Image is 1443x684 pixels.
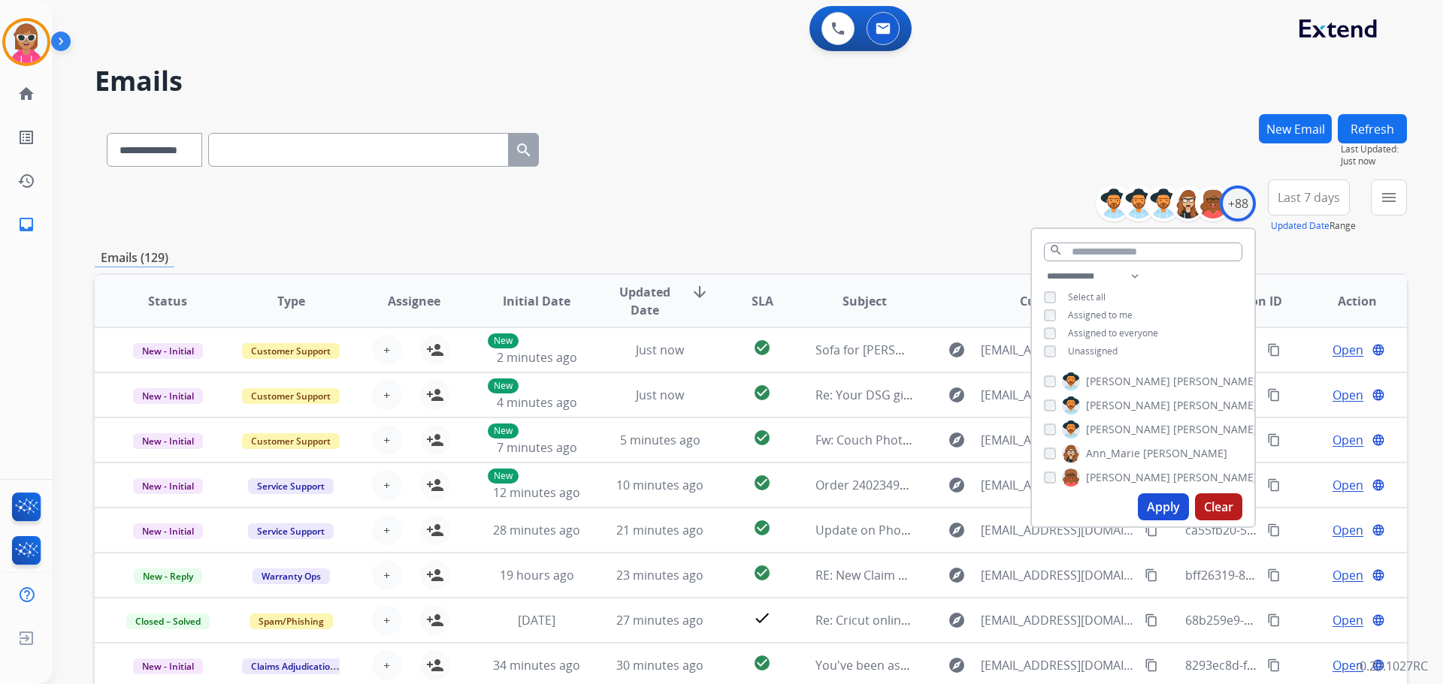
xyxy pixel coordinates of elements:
[515,141,533,159] mat-icon: search
[1185,612,1412,628] span: 68b259e9-c54b-49fc-bc5a-8395ee6c7c90
[503,292,570,310] span: Initial Date
[17,215,35,234] mat-icon: inbox
[1333,521,1363,539] span: Open
[753,429,771,447] mat-icon: check_circle
[493,657,580,673] span: 34 minutes ago
[253,568,330,584] span: Warranty Ops
[1185,522,1411,538] span: ca55fb20-52ee-4db9-a20a-35c09fdcac41
[242,433,340,449] span: Customer Support
[17,85,35,103] mat-icon: home
[1267,388,1281,402] mat-icon: content_copy
[500,567,574,583] span: 19 hours ago
[1278,194,1340,200] span: Last 7 days
[148,292,187,310] span: Status
[250,613,333,629] span: Spam/Phishing
[1195,493,1242,520] button: Clear
[383,431,390,449] span: +
[248,523,334,539] span: Service Support
[1372,433,1385,447] mat-icon: language
[134,568,202,584] span: New - Reply
[753,339,771,357] mat-icon: check_circle
[372,335,402,365] button: +
[1333,341,1363,359] span: Open
[815,612,939,628] span: Re: Cricut online sales
[1341,143,1407,155] span: Last Updated:
[636,387,684,403] span: Just now
[981,386,1136,404] span: [EMAIL_ADDRESS][DOMAIN_NAME]
[616,477,703,493] span: 10 minutes ago
[815,432,1030,448] span: Fw: Couch Photos (PDF) broken couch
[493,484,580,501] span: 12 minutes ago
[133,478,203,494] span: New - Initial
[497,394,577,411] span: 4 minutes ago
[753,564,771,582] mat-icon: check_circle
[1185,567,1414,583] span: bff26319-8d06-4dd5-8e29-fd4d17b41e0e
[1145,613,1158,627] mat-icon: content_copy
[1267,433,1281,447] mat-icon: content_copy
[1173,398,1257,413] span: [PERSON_NAME]
[383,341,390,359] span: +
[815,567,1441,583] span: RE: New Claim Request Ã¢Â€Â“ Damaged Headboard (Item #B2473-58) [ thread::uchC9YTBCaK3D71nqVH39jk...
[981,566,1136,584] span: [EMAIL_ADDRESS][DOMAIN_NAME]
[981,656,1136,674] span: [EMAIL_ADDRESS][DOMAIN_NAME]
[616,612,703,628] span: 27 minutes ago
[1267,613,1281,627] mat-icon: content_copy
[752,292,773,310] span: SLA
[1372,523,1385,537] mat-icon: language
[488,423,519,438] p: New
[488,469,519,484] p: New
[753,519,771,537] mat-icon: check_circle
[488,333,519,348] p: New
[948,386,966,404] mat-icon: explore
[1143,446,1227,461] span: [PERSON_NAME]
[1333,386,1363,404] span: Open
[753,384,771,402] mat-icon: check_circle
[1185,657,1408,673] span: 8293ec8d-f33f-4f50-85a7-3d0d714219ce
[426,566,444,584] mat-icon: person_add
[616,522,703,538] span: 21 minutes ago
[133,343,203,359] span: New - Initial
[372,650,402,680] button: +
[948,566,966,584] mat-icon: explore
[1086,374,1170,389] span: [PERSON_NAME]
[1372,388,1385,402] mat-icon: language
[1068,327,1158,339] span: Assigned to everyone
[1360,657,1428,675] p: 0.20.1027RC
[518,612,555,628] span: [DATE]
[383,611,390,629] span: +
[1333,566,1363,584] span: Open
[843,292,887,310] span: Subject
[620,432,700,448] span: 5 minutes ago
[1086,446,1140,461] span: Ann_Marie
[1372,613,1385,627] mat-icon: language
[981,521,1136,539] span: [EMAIL_ADDRESS][DOMAIN_NAME]
[277,292,305,310] span: Type
[383,566,390,584] span: +
[611,283,679,319] span: Updated Date
[426,341,444,359] mat-icon: person_add
[1271,219,1356,232] span: Range
[133,523,203,539] span: New - Initial
[1338,114,1407,143] button: Refresh
[1049,243,1063,257] mat-icon: search
[426,386,444,404] mat-icon: person_add
[383,656,390,674] span: +
[815,477,920,493] span: Order 2402349987
[17,128,35,146] mat-icon: list_alt
[426,611,444,629] mat-icon: person_add
[948,431,966,449] mat-icon: explore
[126,613,210,629] span: Closed – Solved
[372,605,402,635] button: +
[1086,470,1170,485] span: [PERSON_NAME]
[1333,476,1363,494] span: Open
[1259,114,1332,143] button: New Email
[426,476,444,494] mat-icon: person_add
[17,172,35,190] mat-icon: history
[981,611,1136,629] span: [EMAIL_ADDRESS][DOMAIN_NAME]
[1372,343,1385,357] mat-icon: language
[5,21,47,63] img: avatar
[1173,470,1257,485] span: [PERSON_NAME]
[426,431,444,449] mat-icon: person_add
[753,654,771,672] mat-icon: check_circle
[1333,611,1363,629] span: Open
